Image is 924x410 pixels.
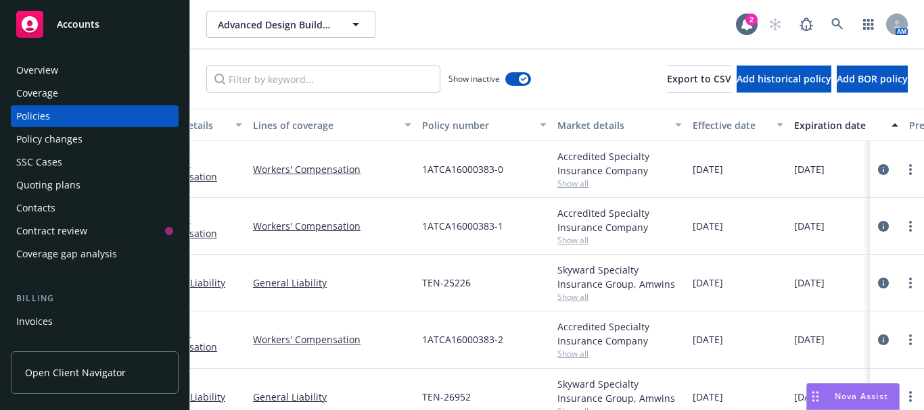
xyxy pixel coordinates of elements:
[793,11,820,38] a: Report a Bug
[693,219,723,233] span: [DATE]
[253,118,396,132] div: Lines of coverage
[693,390,723,404] span: [DATE]
[11,243,179,265] a: Coverage gap analysis
[206,66,440,93] input: Filter by keyword...
[557,206,682,234] div: Accredited Specialty Insurance Company
[11,151,179,173] a: SSC Cases
[422,219,503,233] span: 1ATCA16000383-1
[557,377,682,405] div: Skyward Specialty Insurance Group, Amwins
[11,105,179,127] a: Policies
[25,365,126,380] span: Open Client Navigator
[875,218,892,234] a: circleInformation
[11,197,179,219] a: Contacts
[11,5,179,43] a: Accounts
[875,275,892,291] a: circleInformation
[557,149,682,178] div: Accredited Specialty Insurance Company
[807,384,824,409] div: Drag to move
[422,276,471,290] span: TEN-25226
[11,128,179,150] a: Policy changes
[693,276,723,290] span: [DATE]
[146,109,248,141] button: Policy details
[11,334,179,355] a: Billing updates
[557,348,682,359] span: Show all
[806,383,900,410] button: Nova Assist
[253,332,411,347] a: Workers' Compensation
[789,109,904,141] button: Expiration date
[206,11,375,38] button: Advanced Design Builders, Inc.
[824,11,851,38] a: Search
[837,66,908,93] button: Add BOR policy
[557,263,682,291] div: Skyward Specialty Insurance Group, Amwins
[16,220,87,242] div: Contract review
[253,276,411,290] a: General Liability
[902,332,919,348] a: more
[902,161,919,178] a: more
[16,128,83,150] div: Policy changes
[693,118,768,132] div: Effective date
[557,178,682,189] span: Show all
[794,390,825,404] span: [DATE]
[794,332,825,347] span: [DATE]
[737,72,831,85] span: Add historical policy
[248,109,417,141] button: Lines of coverage
[557,291,682,303] span: Show all
[902,275,919,291] a: more
[16,82,58,104] div: Coverage
[557,234,682,246] span: Show all
[737,66,831,93] button: Add historical policy
[875,161,892,178] a: circleInformation
[745,14,758,26] div: 2
[557,319,682,348] div: Accredited Specialty Insurance Company
[253,219,411,233] a: Workers' Compensation
[902,218,919,234] a: more
[448,73,500,84] span: Show inactive
[552,109,687,141] button: Market details
[557,118,667,132] div: Market details
[794,118,883,132] div: Expiration date
[875,332,892,348] a: circleInformation
[667,66,731,93] button: Export to CSV
[422,332,503,347] span: 1ATCA16000383-2
[794,162,825,176] span: [DATE]
[837,72,908,85] span: Add BOR policy
[835,390,888,402] span: Nova Assist
[422,118,532,132] div: Policy number
[16,334,85,355] div: Billing updates
[422,162,503,176] span: 1ATCA16000383-0
[16,311,53,332] div: Invoices
[794,276,825,290] span: [DATE]
[902,388,919,405] a: more
[11,311,179,332] a: Invoices
[16,243,117,265] div: Coverage gap analysis
[11,59,179,81] a: Overview
[57,19,99,30] span: Accounts
[16,197,55,219] div: Contacts
[11,82,179,104] a: Coverage
[253,390,411,404] a: General Liability
[762,11,789,38] a: Start snowing
[794,219,825,233] span: [DATE]
[253,162,411,176] a: Workers' Compensation
[11,174,179,196] a: Quoting plans
[667,72,731,85] span: Export to CSV
[855,11,882,38] a: Switch app
[16,151,62,173] div: SSC Cases
[218,18,335,32] span: Advanced Design Builders, Inc.
[693,332,723,347] span: [DATE]
[11,220,179,242] a: Contract review
[16,59,58,81] div: Overview
[11,292,179,305] div: Billing
[16,105,50,127] div: Policies
[422,390,471,404] span: TEN-26952
[693,162,723,176] span: [DATE]
[16,174,80,196] div: Quoting plans
[417,109,552,141] button: Policy number
[687,109,789,141] button: Effective date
